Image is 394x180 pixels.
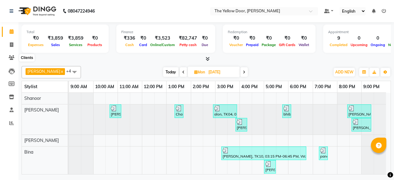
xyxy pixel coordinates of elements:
a: 3:00 PM [215,82,235,91]
div: ₹3,523 [149,35,176,42]
span: +4 [66,68,76,73]
b: 08047224946 [68,2,95,20]
span: Services [67,43,84,47]
div: Total [26,29,104,35]
button: ADD NEW [334,68,355,76]
span: Ongoing [369,43,387,47]
div: ₹3,859 [66,35,86,42]
span: Wallet [297,43,311,47]
div: 0 [369,35,387,42]
div: [PERSON_NAME], TK01, 10:40 AM-11:10 AM, Men - Haircut [110,105,121,117]
div: [PERSON_NAME], TK05, 03:50 PM-04:20 PM, Women - Straight Blowdry (w/o wash) [236,119,247,131]
a: 9:00 PM [362,82,381,91]
div: ₹0 [86,35,104,42]
a: 10:00 AM [94,82,116,91]
div: ₹0 [244,35,260,42]
a: x [60,69,63,74]
span: Mon [193,70,207,74]
span: Card [138,43,149,47]
a: 8:00 PM [337,82,357,91]
div: Finance [121,29,210,35]
div: ₹336 [121,35,138,42]
div: ₹0 [277,35,297,42]
input: 2025-09-01 [207,68,237,77]
span: Expenses [26,43,45,47]
a: 4:00 PM [240,82,259,91]
span: Package [260,43,277,47]
div: ₹0 [26,35,45,42]
span: Petty cash [178,43,198,47]
span: Online/Custom [149,43,176,47]
div: 9 [328,35,349,42]
span: [PERSON_NAME] [27,69,60,74]
a: 7:00 PM [313,82,332,91]
span: Due [200,43,210,47]
span: Completed [328,43,349,47]
img: logo [16,2,58,20]
span: Prepaid [244,43,260,47]
div: [PERSON_NAME], TK12, 08:35 PM-09:25 PM, Men - Haircut,Men - [PERSON_NAME] Trimming & Styling [352,119,371,131]
a: 9:00 AM [69,82,89,91]
span: Gift Cards [277,43,297,47]
span: Stylist [24,84,37,89]
iframe: chat widget [368,155,388,174]
span: Bina [24,149,33,155]
span: Upcoming [349,43,369,47]
a: 2:00 PM [191,82,211,91]
span: [PERSON_NAME] [24,107,59,113]
div: alon, TK04, 02:55 PM-03:55 PM, Women - Creative Cut ([PERSON_NAME]/Steps/Inverse [PERSON_NAME]) [214,105,236,117]
span: Shanoor [24,96,41,101]
a: 1:00 PM [167,82,186,91]
div: ₹82,747 [176,35,199,42]
div: panchami, TK11, 07:15 PM-07:30 PM, Women - Eyebrows - Threading [320,147,327,159]
span: Today [163,67,179,77]
div: Clients [19,54,35,62]
div: bhibhutesh, TK08, 05:45 PM-06:05 PM, Men - [PERSON_NAME] Trimming & Styling [283,105,291,117]
a: 11:00 AM [118,82,140,91]
span: ADD NEW [335,70,353,74]
span: Cash [124,43,135,47]
div: ₹0 [297,35,311,42]
div: ₹0 [199,35,210,42]
span: Voucher [228,43,244,47]
a: 6:00 PM [288,82,308,91]
a: 5:00 PM [264,82,283,91]
div: Redemption [228,29,311,35]
a: 12:00 PM [142,82,164,91]
div: [PERSON_NAME], TK10, 03:15 PM-06:45 PM, Women - Eyebrows - Threading,Women - Upperlips - Threadin... [222,147,306,159]
div: [PERSON_NAME], TK07, 05:00 PM-05:30 PM, Women - Eyebrows - Threading,Women - Forehead - Threading [265,161,275,173]
div: ₹0 [260,35,277,42]
div: 0 [349,35,369,42]
div: ₹0 [138,35,149,42]
div: Charan, TK02, 01:20 PM-01:40 PM, Men - [PERSON_NAME] Trimming & Styling [175,105,183,117]
span: [PERSON_NAME] [24,138,59,143]
div: ₹3,859 [45,35,66,42]
span: Sales [50,43,62,47]
div: [PERSON_NAME], TK13, 08:25 PM-09:25 PM, Women - Advanced Cut (Layer/Feather/Blend) [348,105,371,117]
div: ₹0 [228,35,244,42]
span: Products [86,43,104,47]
